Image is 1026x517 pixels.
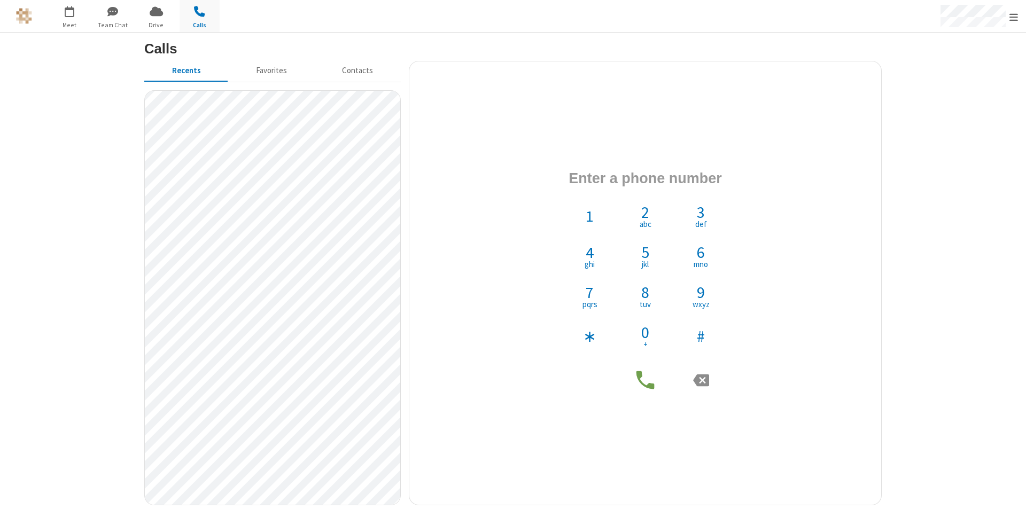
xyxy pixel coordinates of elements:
button: # [681,316,721,356]
span: abc [640,220,651,228]
button: Favorites [228,61,314,81]
span: 2 [641,204,649,220]
span: 9 [697,284,705,300]
span: 1 [586,208,594,224]
img: iotum.​ucaas.​tech [16,8,32,24]
button: 1 [570,196,610,236]
span: tuv [640,300,651,308]
span: Meet [50,20,90,30]
span: wxyz [693,300,710,308]
button: ∗ [570,316,610,356]
button: 8tuv [625,276,665,316]
button: 0+ [625,316,665,356]
span: 7 [586,284,594,300]
button: 5jkl [625,236,665,276]
button: 7pqrs [570,276,610,316]
span: + [643,340,648,348]
span: Team Chat [93,20,133,30]
span: jkl [642,260,649,268]
button: Recents [144,61,228,81]
h4: Phone number [565,161,726,196]
span: 0 [641,324,649,340]
button: 4ghi [570,236,610,276]
iframe: Chat [999,489,1018,510]
span: 5 [641,244,649,260]
span: Drive [136,20,176,30]
button: Contacts [315,61,401,81]
span: ∗ [583,328,596,344]
span: 6 [697,244,705,260]
span: 3 [697,204,705,220]
button: 9wxyz [681,276,721,316]
span: ghi [585,260,595,268]
button: 2abc [625,196,665,236]
span: 4 [586,244,594,260]
button: 6mno [681,236,721,276]
button: 3def [681,196,721,236]
span: mno [694,260,708,268]
span: 8 [641,284,649,300]
span: Calls [180,20,220,30]
span: pqrs [582,300,597,308]
span: def [695,220,707,228]
span: # [697,328,705,344]
h3: Calls [144,41,882,56]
